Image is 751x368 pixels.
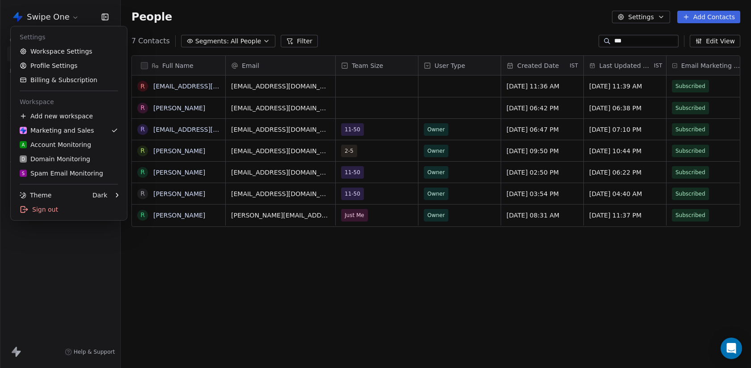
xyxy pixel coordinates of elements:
span: IST [570,62,578,69]
a: [PERSON_NAME] [153,190,205,197]
span: User Type [435,61,465,70]
span: 11-50 [345,168,360,177]
a: [EMAIL_ADDRESS][DOMAIN_NAME] [153,126,263,133]
span: Segments: [195,37,229,46]
div: R [140,146,145,155]
div: Account Monitoring [20,140,91,149]
span: Full Name [162,61,194,70]
div: Open Intercom Messenger [721,338,742,359]
span: [DATE] 06:22 PM [589,168,661,177]
span: [DATE] 11:36 AM [506,82,578,91]
span: Owner [427,125,445,134]
span: [EMAIL_ADDRESS][DOMAIN_NAME] [231,189,330,198]
span: Subscribed [675,104,705,113]
span: S [22,170,25,177]
span: [DATE] 11:39 AM [589,82,661,91]
span: [DATE] 08:31 AM [506,211,578,220]
span: Owner [427,146,445,155]
button: Add Contacts [677,11,740,23]
span: [EMAIL_ADDRESS][DOMAIN_NAME] [231,125,330,134]
img: Swipe%20One%20Logo%201-1.svg [13,12,23,22]
span: 7 Contacts [131,36,170,46]
span: Subscribed [675,211,705,220]
span: 11-50 [345,125,360,134]
span: [DATE] 02:50 PM [506,168,578,177]
span: 11-50 [345,189,360,198]
span: [DATE] 06:42 PM [506,104,578,113]
a: Workspace Settings [14,44,123,59]
a: Billing & Subscription [14,73,123,87]
span: Subscribed [675,125,705,134]
span: [DATE] 09:50 PM [506,146,578,155]
span: IST [654,62,662,69]
button: Filter [281,35,318,47]
span: [PERSON_NAME][EMAIL_ADDRESS][PERSON_NAME][DOMAIN_NAME] [231,211,330,220]
div: r [140,82,145,91]
div: R [140,189,145,198]
span: All People [231,37,261,46]
span: [EMAIL_ADDRESS][DOMAIN_NAME] [231,168,330,177]
span: Email Marketing Consent [681,61,743,70]
div: R [140,103,145,113]
div: Add new workspace [14,109,123,123]
img: Swipe%20One%20Logo%201-1.svg [20,127,27,134]
span: [EMAIL_ADDRESS][DOMAIN_NAME] [231,82,330,91]
span: [DATE] 11:37 PM [589,211,661,220]
span: Owner [427,211,445,220]
button: Settings [612,11,670,23]
span: Owner [427,189,445,198]
span: Marketing [6,64,42,78]
span: [DATE] 04:40 AM [589,189,661,198]
span: [DATE] 06:47 PM [506,125,578,134]
span: [EMAIL_ADDRESS][DOMAIN_NAME] [231,104,330,113]
span: Help & Support [74,348,115,355]
div: Marketing and Sales [20,126,94,135]
a: [PERSON_NAME] [153,212,205,219]
span: Email [242,61,259,70]
span: Sales [6,111,30,124]
div: R [140,210,145,220]
span: A [22,142,25,148]
span: Owner [427,168,445,177]
div: Settings [14,30,123,44]
span: Subscribed [675,146,705,155]
a: [PERSON_NAME] [153,169,205,176]
span: Created Date [517,61,559,70]
span: Contacts [6,33,39,47]
a: [EMAIL_ADDRESS][DOMAIN_NAME] [153,83,263,90]
a: Profile Settings [14,59,123,73]
span: 2-5 [345,146,354,155]
div: grid [132,75,226,358]
div: Workspace [14,95,123,109]
span: Subscribed [675,168,705,177]
span: People [131,10,172,24]
span: [DATE] 03:54 PM [506,189,578,198]
span: Last Updated Date [599,61,652,70]
span: D [21,156,25,163]
a: [PERSON_NAME] [153,105,205,112]
div: Theme [20,191,51,200]
span: [EMAIL_ADDRESS][DOMAIN_NAME] [231,146,330,155]
span: [DATE] 06:38 PM [589,104,661,113]
span: Swipe One [27,11,70,23]
span: Subscribed [675,189,705,198]
button: Edit View [690,35,740,47]
span: [DATE] 10:44 PM [589,146,661,155]
span: Team Size [352,61,383,70]
div: Spam Email Monitoring [20,169,103,178]
div: Sign out [14,202,123,217]
a: [PERSON_NAME] [153,147,205,155]
div: Dark [93,191,107,200]
div: R [140,167,145,177]
span: Just Me [345,211,364,220]
div: Domain Monitoring [20,155,90,163]
div: r [140,125,145,134]
span: [DATE] 07:10 PM [589,125,661,134]
span: Tools [6,157,28,171]
span: Subscribed [675,82,705,91]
